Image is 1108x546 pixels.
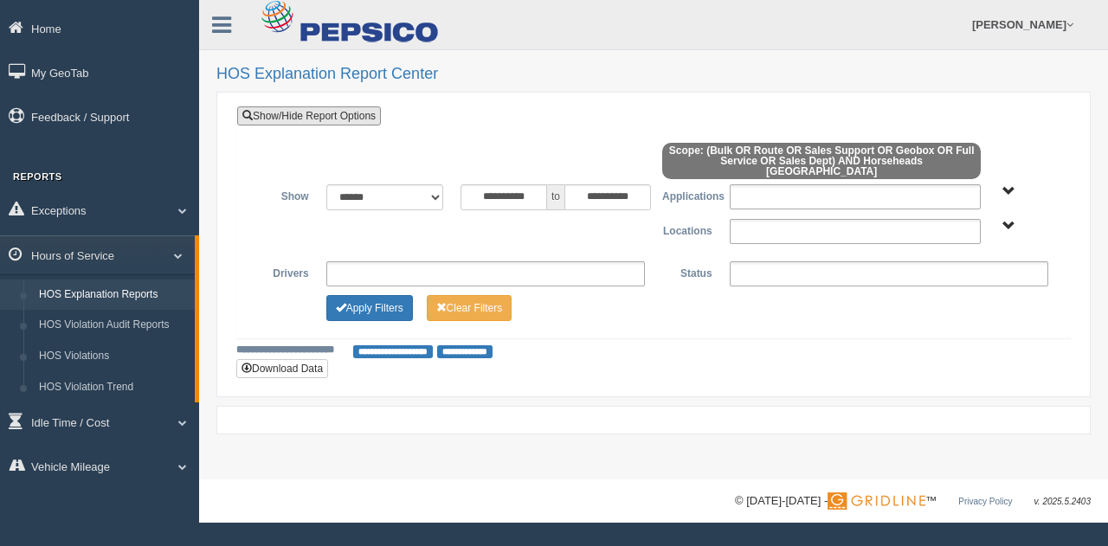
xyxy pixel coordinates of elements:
img: Gridline [828,492,925,510]
div: © [DATE]-[DATE] - ™ [735,492,1091,511]
button: Change Filter Options [427,295,512,321]
a: Privacy Policy [958,497,1012,506]
a: HOS Violation Trend [31,372,195,403]
button: Download Data [236,359,328,378]
label: Drivers [250,261,318,282]
span: to [547,184,564,210]
a: HOS Violation Audit Reports [31,310,195,341]
a: HOS Explanation Reports [31,279,195,311]
label: Applications [654,184,721,205]
a: Show/Hide Report Options [237,106,381,125]
h2: HOS Explanation Report Center [216,66,1091,83]
label: Status [654,261,721,282]
a: HOS Violations [31,341,195,372]
button: Change Filter Options [326,295,413,321]
label: Show [250,184,318,205]
span: Scope: (Bulk OR Route OR Sales Support OR Geobox OR Full Service OR Sales Dept) AND Horseheads [G... [662,143,981,179]
label: Locations [654,219,721,240]
span: v. 2025.5.2403 [1034,497,1091,506]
